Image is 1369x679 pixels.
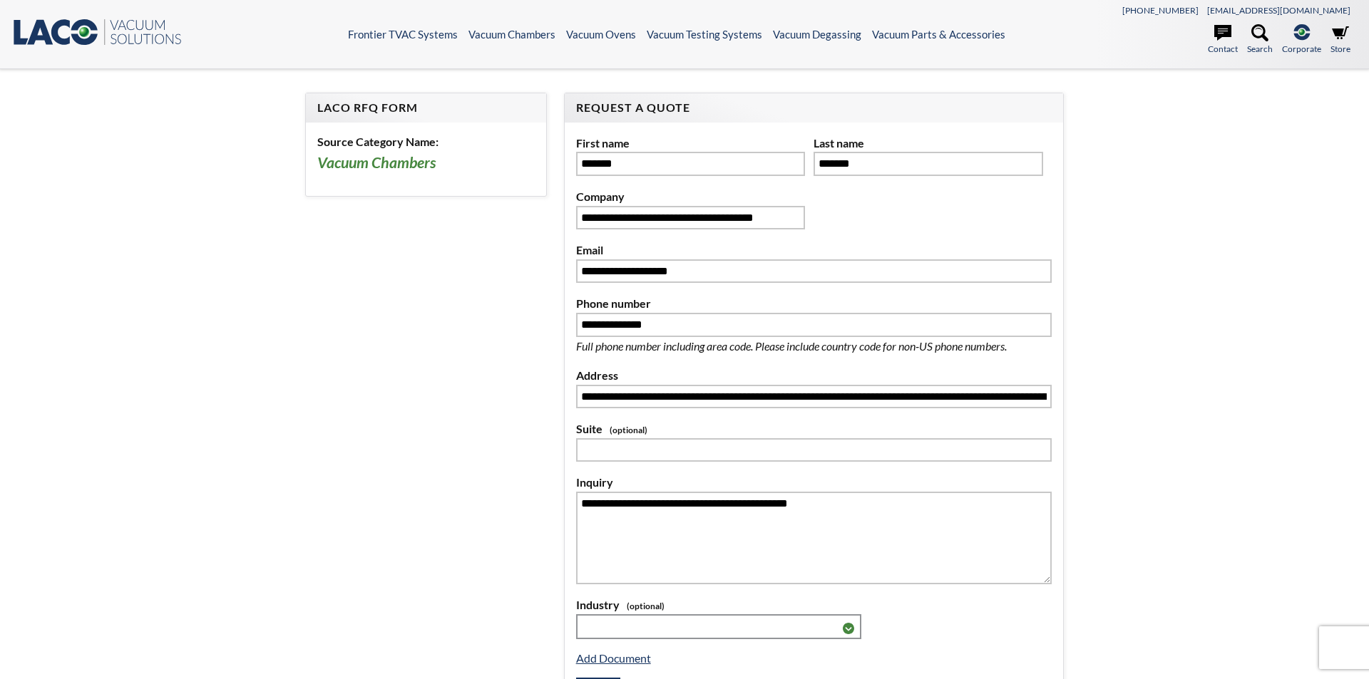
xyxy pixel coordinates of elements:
a: Frontier TVAC Systems [348,28,458,41]
label: Last name [814,134,1043,152]
h4: Request A Quote [576,100,1052,115]
label: Phone number [576,294,1052,313]
a: Vacuum Ovens [566,28,636,41]
label: First name [576,134,806,152]
span: Corporate [1282,42,1321,56]
a: [PHONE_NUMBER] [1122,5,1199,16]
label: Industry [576,596,1052,614]
h4: LACO RFQ Form [317,100,535,115]
label: Address [576,366,1052,385]
label: Suite [576,420,1052,438]
h3: Vacuum Chambers [317,153,535,173]
p: Full phone number including area code. Please include country code for non-US phone numbers. [576,337,1052,356]
a: [EMAIL_ADDRESS][DOMAIN_NAME] [1207,5,1350,16]
a: Contact [1208,24,1238,56]
label: Inquiry [576,473,1052,492]
a: Vacuum Parts & Accessories [872,28,1005,41]
b: Source Category Name: [317,135,439,148]
a: Add Document [576,651,651,665]
a: Search [1247,24,1273,56]
label: Company [576,187,806,206]
a: Vacuum Testing Systems [647,28,762,41]
a: Vacuum Chambers [468,28,555,41]
a: Store [1330,24,1350,56]
a: Vacuum Degassing [773,28,861,41]
label: Email [576,241,1052,259]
